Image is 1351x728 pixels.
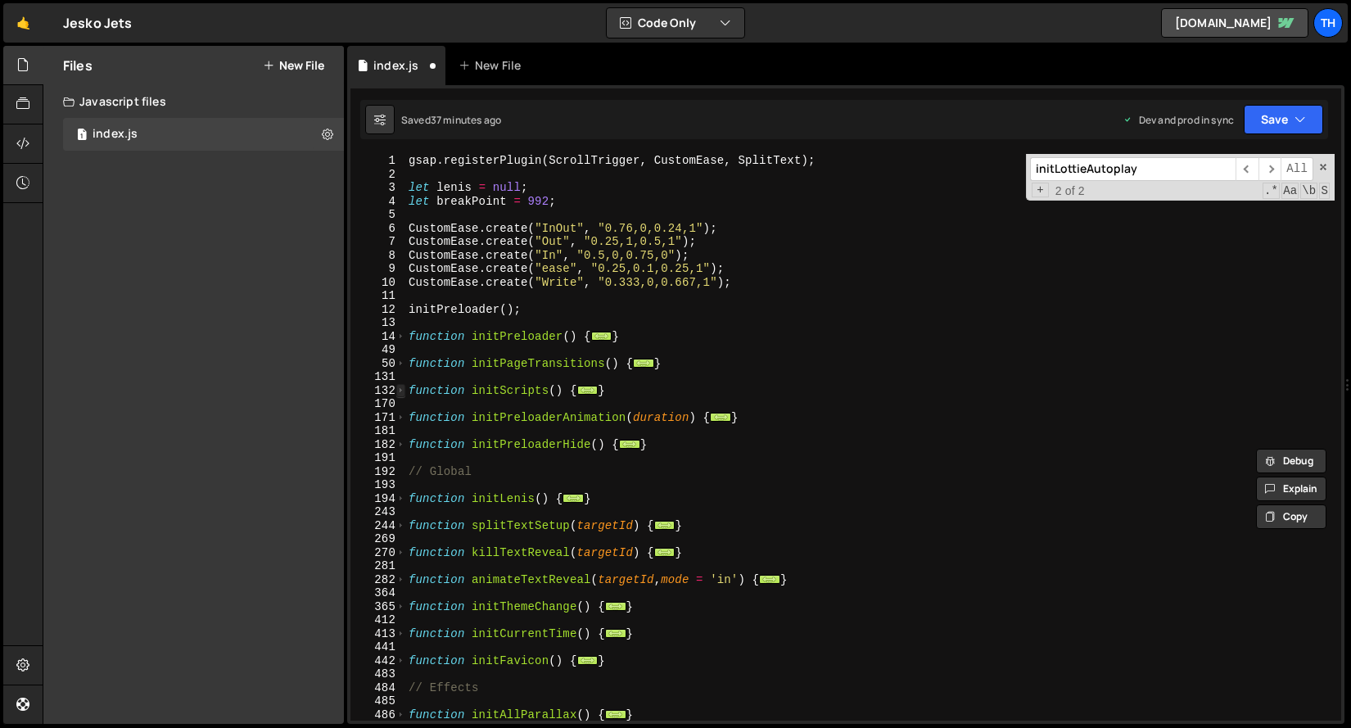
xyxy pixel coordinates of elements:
span: ... [759,574,780,583]
div: 193 [350,478,406,492]
div: 13 [350,316,406,330]
button: Code Only [607,8,744,38]
div: index.js [373,57,418,74]
span: ... [591,331,612,340]
span: ... [619,439,640,448]
div: 484 [350,681,406,695]
span: ... [605,628,626,637]
a: 🤙 [3,3,43,43]
button: Copy [1256,504,1326,529]
div: 281 [350,559,406,573]
div: 171 [350,411,406,425]
div: Jesko Jets [63,13,133,33]
div: 243 [350,505,406,519]
div: 181 [350,424,406,438]
span: Alt-Enter [1281,157,1313,181]
div: 412 [350,613,406,627]
span: ... [605,709,626,718]
div: 270 [350,546,406,560]
div: 365 [350,600,406,614]
button: Save [1244,105,1323,134]
span: ... [654,547,675,556]
span: ​ [1258,157,1281,181]
div: 49 [350,343,406,357]
span: Search In Selection [1319,183,1330,199]
button: Explain [1256,477,1326,501]
div: 1 [350,154,406,168]
div: 483 [350,667,406,681]
div: 244 [350,519,406,533]
div: 486 [350,708,406,722]
span: Toggle Replace mode [1032,183,1049,198]
div: 4 [350,195,406,209]
span: ​ [1236,157,1258,181]
div: 441 [350,640,406,654]
div: 170 [350,397,406,411]
div: 8 [350,249,406,263]
div: 14 [350,330,406,344]
div: 50 [350,357,406,371]
span: ... [711,412,732,421]
input: Search for [1030,157,1236,181]
a: Th [1313,8,1343,38]
div: 10 [350,276,406,290]
span: ... [563,493,585,502]
div: 442 [350,654,406,668]
div: 191 [350,451,406,465]
div: New File [459,57,527,74]
span: 2 of 2 [1049,184,1091,198]
div: 192 [350,465,406,479]
div: 11 [350,289,406,303]
button: Debug [1256,449,1326,473]
h2: Files [63,57,93,75]
div: 413 [350,627,406,641]
button: New File [263,59,324,72]
div: 5 [350,208,406,222]
div: 269 [350,532,406,546]
div: index.js [93,127,138,142]
span: ... [605,601,626,610]
span: Whole Word Search [1300,183,1317,199]
div: 3 [350,181,406,195]
div: index.js [63,118,350,151]
span: ... [633,358,654,367]
span: CaseSensitive Search [1281,183,1299,199]
div: 12 [350,303,406,317]
div: 7 [350,235,406,249]
div: Dev and prod in sync [1123,113,1234,127]
span: ... [577,385,599,394]
div: 485 [350,694,406,708]
a: [DOMAIN_NAME] [1161,8,1308,38]
div: Javascript files [43,85,344,118]
span: RegExp Search [1263,183,1280,199]
div: Saved [401,113,501,127]
div: 364 [350,586,406,600]
div: 131 [350,370,406,384]
div: 282 [350,573,406,587]
span: ... [577,655,599,664]
div: 2 [350,168,406,182]
span: ... [654,520,675,529]
div: 37 minutes ago [431,113,501,127]
span: 1 [77,129,87,142]
div: 6 [350,222,406,236]
div: 132 [350,384,406,398]
div: 9 [350,262,406,276]
div: 194 [350,492,406,506]
div: 182 [350,438,406,452]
